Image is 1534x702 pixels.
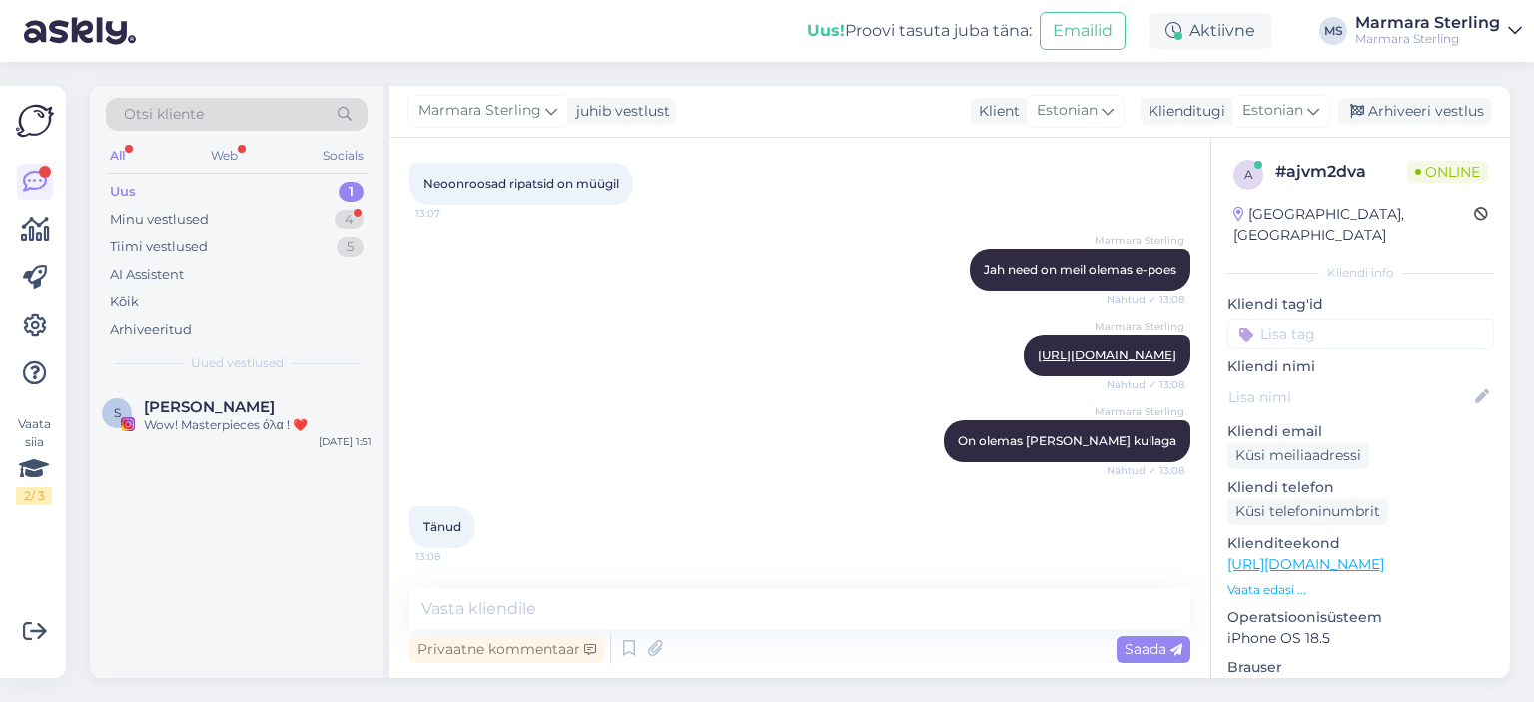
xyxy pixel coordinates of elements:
div: Kliendi info [1227,264,1494,282]
span: Marmara Sterling [1095,319,1184,334]
div: 5 [337,237,364,257]
div: Tiimi vestlused [110,237,208,257]
div: Vaata siia [16,415,52,505]
div: Küsi meiliaadressi [1227,442,1369,469]
input: Lisa nimi [1228,386,1471,408]
div: Arhiveeritud [110,320,192,340]
img: Askly Logo [16,102,54,140]
span: 13:07 [415,206,490,221]
div: 4 [335,210,364,230]
p: iPhone OS 18.5 [1227,628,1494,649]
a: [URL][DOMAIN_NAME] [1227,555,1384,573]
p: Kliendi nimi [1227,356,1494,377]
div: Kõik [110,292,139,312]
div: Marmara Sterling [1355,31,1500,47]
span: Otsi kliente [124,104,204,125]
span: Jah need on meil olemas e-poes [984,262,1176,277]
p: Vaata edasi ... [1227,581,1494,599]
span: Saada [1125,640,1182,658]
span: Marmara Sterling [1095,404,1184,419]
span: On olemas [PERSON_NAME] kullaga [958,433,1176,448]
div: Web [207,143,242,169]
p: Klienditeekond [1227,533,1494,554]
div: Küsi telefoninumbrit [1227,498,1388,525]
div: 2 / 3 [16,487,52,505]
div: Klienditugi [1141,101,1225,122]
p: Operatsioonisüsteem [1227,607,1494,628]
div: # ajvm2dva [1275,160,1407,184]
p: Brauser [1227,657,1494,678]
div: Aktiivne [1150,13,1271,49]
div: All [106,143,129,169]
div: Uus [110,182,136,202]
span: 13:08 [415,549,490,564]
span: Tänud [423,519,461,534]
div: Klient [971,101,1020,122]
div: 1 [339,182,364,202]
div: [DATE] 1:51 [319,434,372,449]
input: Lisa tag [1227,319,1494,349]
p: Kliendi tag'id [1227,294,1494,315]
div: MS [1319,17,1347,45]
div: Privaatne kommentaar [409,636,604,663]
div: Proovi tasuta juba täna: [807,19,1032,43]
span: Estonian [1242,100,1303,122]
span: Estonian [1037,100,1098,122]
div: Minu vestlused [110,210,209,230]
a: [URL][DOMAIN_NAME] [1038,348,1176,362]
span: S [114,405,121,420]
span: Nähtud ✓ 13:08 [1107,463,1184,478]
span: Marmara Sterling [1095,233,1184,248]
span: Nähtud ✓ 13:08 [1107,377,1184,392]
span: Uued vestlused [191,354,284,372]
span: Marmara Sterling [418,100,541,122]
span: a [1244,167,1253,182]
p: Kliendi email [1227,421,1494,442]
div: [GEOGRAPHIC_DATA], [GEOGRAPHIC_DATA] [1233,204,1474,246]
span: Neoonroosad ripatsid on müügil [423,176,619,191]
div: Marmara Sterling [1355,15,1500,31]
b: Uus! [807,21,845,40]
span: Sakkouli Panagiota [144,398,275,416]
a: Marmara SterlingMarmara Sterling [1355,15,1522,47]
p: Kliendi telefon [1227,477,1494,498]
span: Nähtud ✓ 13:08 [1107,292,1184,307]
div: AI Assistent [110,265,184,285]
div: Socials [319,143,368,169]
div: Arhiveeri vestlus [1338,98,1492,125]
div: juhib vestlust [568,101,670,122]
button: Emailid [1040,12,1126,50]
span: Online [1407,161,1488,183]
div: Wow! Masterpieces όλα ! ❤️ [144,416,372,434]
